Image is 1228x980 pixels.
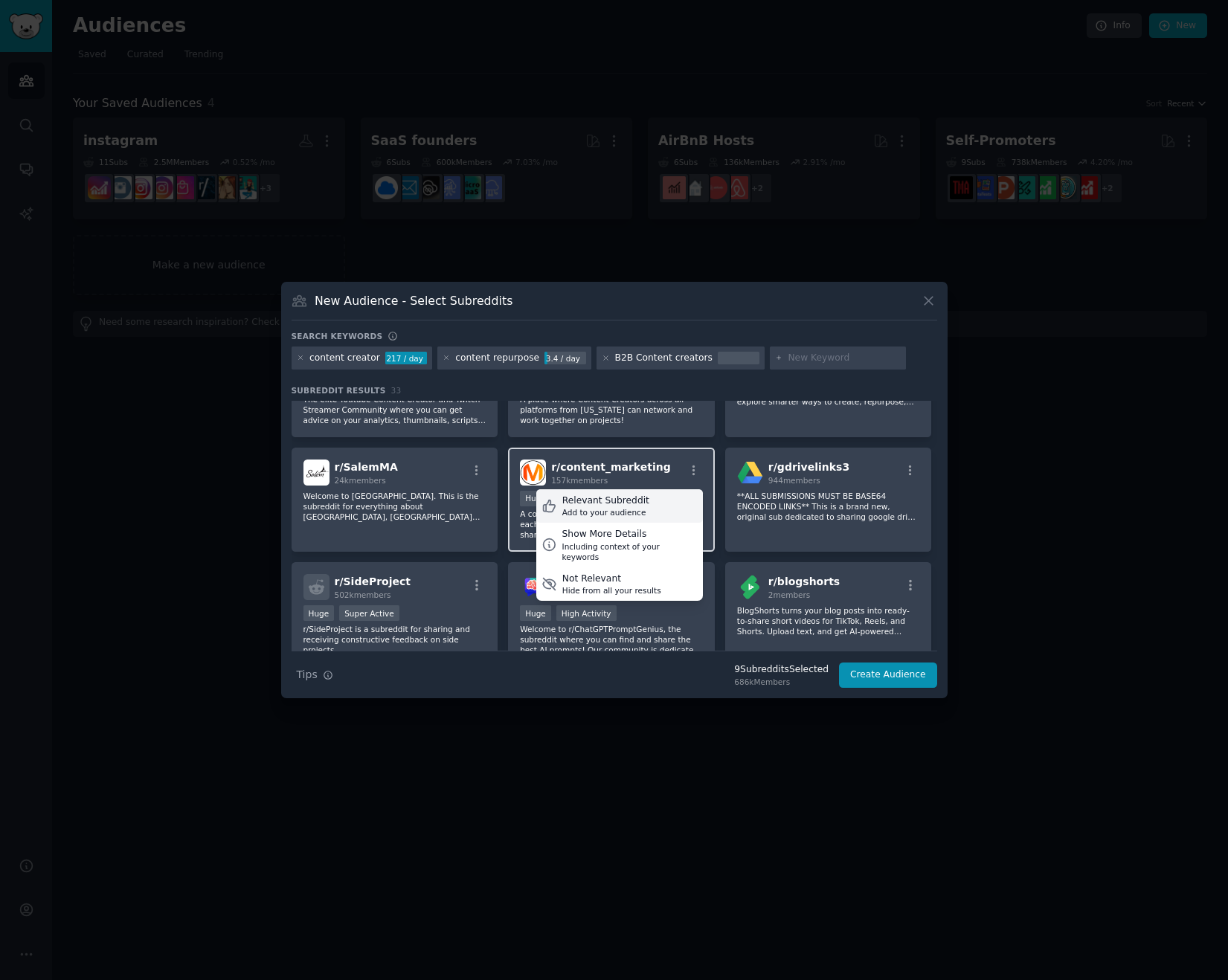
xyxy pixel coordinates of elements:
div: content creator [309,352,380,365]
button: Tips [292,662,338,688]
div: Huge [520,491,551,506]
img: content_marketing [520,460,546,486]
div: 9 Subreddit s Selected [734,663,829,677]
span: Tips [297,667,318,683]
img: blogshorts [737,574,763,600]
div: Huge [303,605,335,621]
div: Including context of your keywords [562,541,698,562]
p: **ALL SUBMISSIONS MUST BE BASE64 ENCODED LINKS** This is a brand new, original sub dedicated to s... [737,491,920,522]
div: 217 / day [385,352,427,365]
img: SalemMA [303,460,329,486]
input: New Keyword [788,352,901,365]
span: 944 members [768,476,820,485]
div: Not Relevant [562,573,661,586]
div: High Activity [556,605,617,621]
span: r/ gdrivelinks3 [768,461,849,473]
span: Subreddit Results [292,385,386,396]
p: r/SideProject is a subreddit for sharing and receiving constructive feedback on side projects. [303,624,486,655]
div: Hide from all your results [562,585,661,596]
div: Show More Details [562,528,698,541]
span: 157k members [551,476,608,485]
div: 686k Members [734,677,829,687]
h3: Search keywords [292,331,383,341]
p: A community of content marketers helping each other improve by providing feedback, sharing advice... [520,509,703,540]
div: B2B Content creators [615,352,713,365]
div: Add to your audience [562,507,649,518]
button: Create Audience [839,663,937,688]
p: The elite Youtube Content Creator and Twitch Streamer Community where you can get advice on your ... [303,394,486,425]
div: Super Active [339,605,399,621]
h3: New Audience - Select Subreddits [315,293,512,309]
div: Relevant Subreddit [562,494,649,508]
span: r/ blogshorts [768,576,840,587]
span: 2 members [768,590,811,599]
span: 33 [391,386,402,395]
span: r/ content_marketing [551,461,671,473]
span: r/ SideProject [335,576,411,587]
p: Welcome to r/ChatGPTPromptGenius, the subreddit where you can find and share the best AI prompts!... [520,624,703,655]
p: A place where Content Creators across all platforms from [US_STATE] can network and work together... [520,394,703,425]
span: 24k members [335,476,386,485]
p: BlogShorts turns your blog posts into ready-to-share short videos for TikTok, Reels, and Shorts. ... [737,605,920,636]
p: Welcome to [GEOGRAPHIC_DATA]. This is the subreddit for everything about [GEOGRAPHIC_DATA], [GEOG... [303,491,486,522]
div: content repurpose [455,352,539,365]
div: Huge [520,605,551,621]
span: 502k members [335,590,391,599]
div: 3.4 / day [544,352,586,365]
span: r/ SalemMA [335,461,398,473]
img: ChatGPTPromptGenius [520,574,546,600]
img: gdrivelinks3 [737,460,763,486]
